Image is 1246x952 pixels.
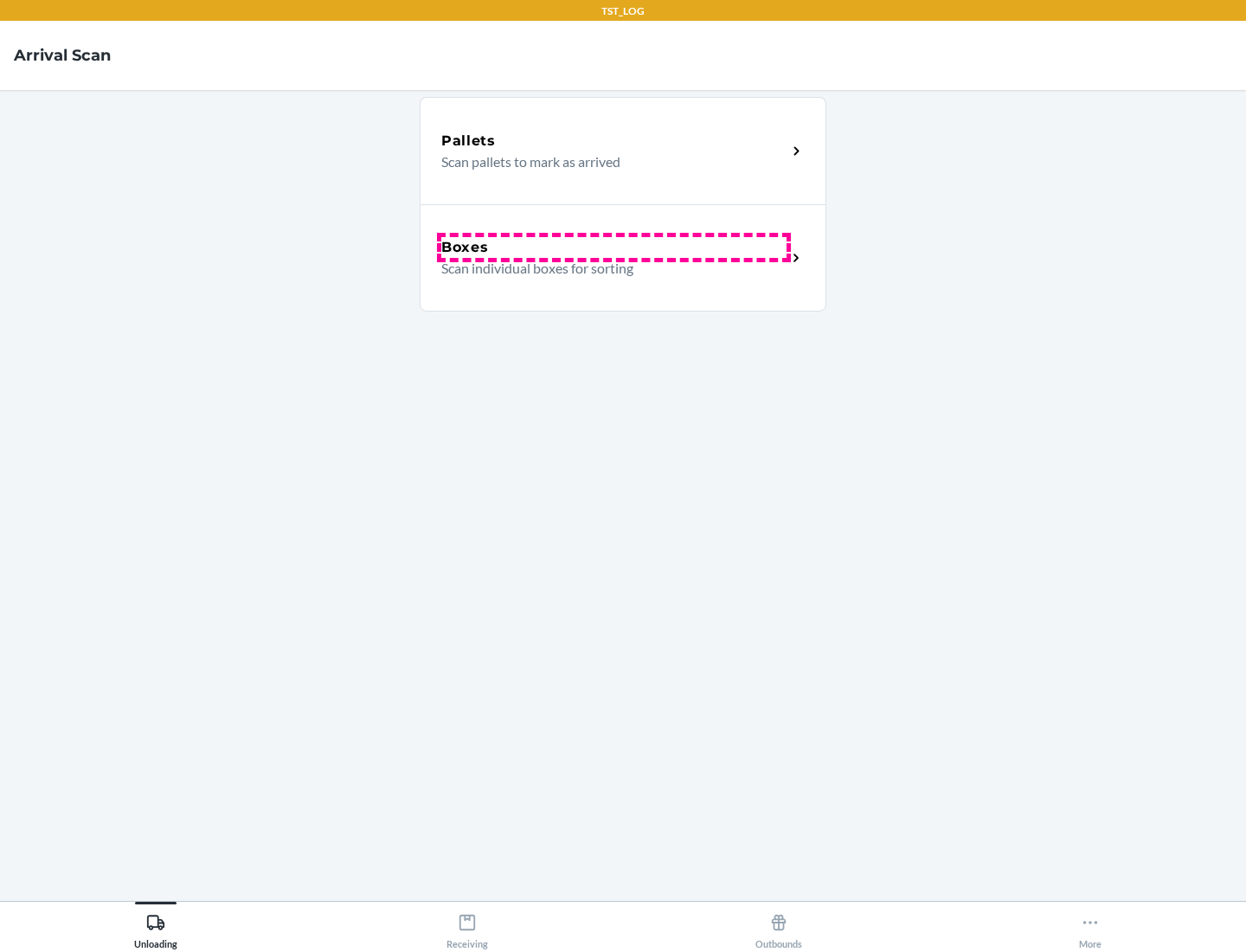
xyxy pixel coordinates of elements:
[755,906,802,949] div: Outbounds
[1079,906,1101,949] div: More
[420,97,826,204] a: PalletsScan pallets to mark as arrived
[934,902,1246,949] button: More
[623,902,934,949] button: Outbounds
[441,237,489,258] h5: Boxes
[14,44,111,67] h4: Arrival Scan
[441,258,773,279] p: Scan individual boxes for sorting
[601,3,645,19] p: TST_LOG
[311,902,623,949] button: Receiving
[441,131,496,151] h5: Pallets
[420,204,826,312] a: BoxesScan individual boxes for sorting
[441,151,773,172] p: Scan pallets to mark as arrived
[134,906,177,949] div: Unloading
[446,906,488,949] div: Receiving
